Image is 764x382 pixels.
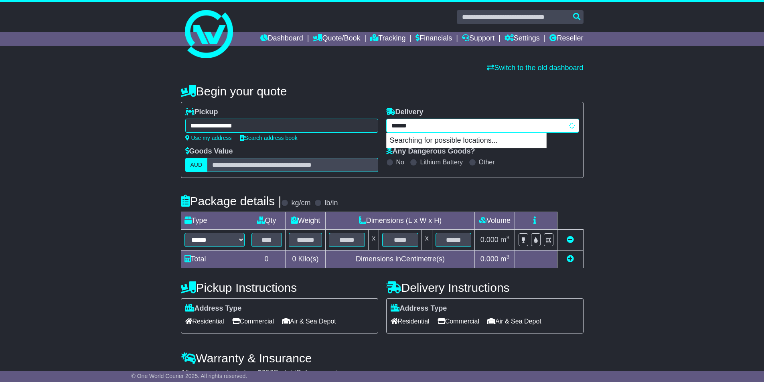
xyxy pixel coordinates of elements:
[185,135,232,141] a: Use my address
[262,369,274,377] span: 250
[240,135,298,141] a: Search address book
[324,199,338,208] label: lb/in
[501,255,510,263] span: m
[386,108,424,117] label: Delivery
[285,212,326,230] td: Weight
[487,64,583,72] a: Switch to the old dashboard
[480,236,499,244] span: 0.000
[181,369,584,378] div: All our quotes include a $ FreightSafe warranty.
[420,158,463,166] label: Lithium Battery
[370,32,405,46] a: Tracking
[487,315,541,327] span: Air & Sea Depot
[507,254,510,260] sup: 3
[475,212,515,230] td: Volume
[285,251,326,268] td: Kilo(s)
[387,133,546,148] p: Searching for possible locations...
[185,147,233,156] label: Goods Value
[415,32,452,46] a: Financials
[185,108,218,117] label: Pickup
[396,158,404,166] label: No
[369,230,379,251] td: x
[181,194,282,208] h4: Package details |
[291,199,310,208] label: kg/cm
[549,32,583,46] a: Reseller
[391,304,447,313] label: Address Type
[326,212,475,230] td: Dimensions (L x W x H)
[567,255,574,263] a: Add new item
[232,315,274,327] span: Commercial
[501,236,510,244] span: m
[479,158,495,166] label: Other
[313,32,360,46] a: Quote/Book
[422,230,432,251] td: x
[181,212,248,230] td: Type
[185,315,224,327] span: Residential
[505,32,540,46] a: Settings
[185,304,242,313] label: Address Type
[132,373,247,379] span: © One World Courier 2025. All rights reserved.
[507,234,510,241] sup: 3
[567,236,574,244] a: Remove this item
[181,352,584,365] h4: Warranty & Insurance
[326,251,475,268] td: Dimensions in Centimetre(s)
[391,315,430,327] span: Residential
[282,315,336,327] span: Air & Sea Depot
[181,281,378,294] h4: Pickup Instructions
[181,85,584,98] h4: Begin your quote
[386,147,475,156] label: Any Dangerous Goods?
[386,281,584,294] h4: Delivery Instructions
[438,315,479,327] span: Commercial
[260,32,303,46] a: Dashboard
[462,32,494,46] a: Support
[386,119,579,133] typeahead: Please provide city
[181,251,248,268] td: Total
[248,251,285,268] td: 0
[185,158,208,172] label: AUD
[480,255,499,263] span: 0.000
[292,255,296,263] span: 0
[248,212,285,230] td: Qty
